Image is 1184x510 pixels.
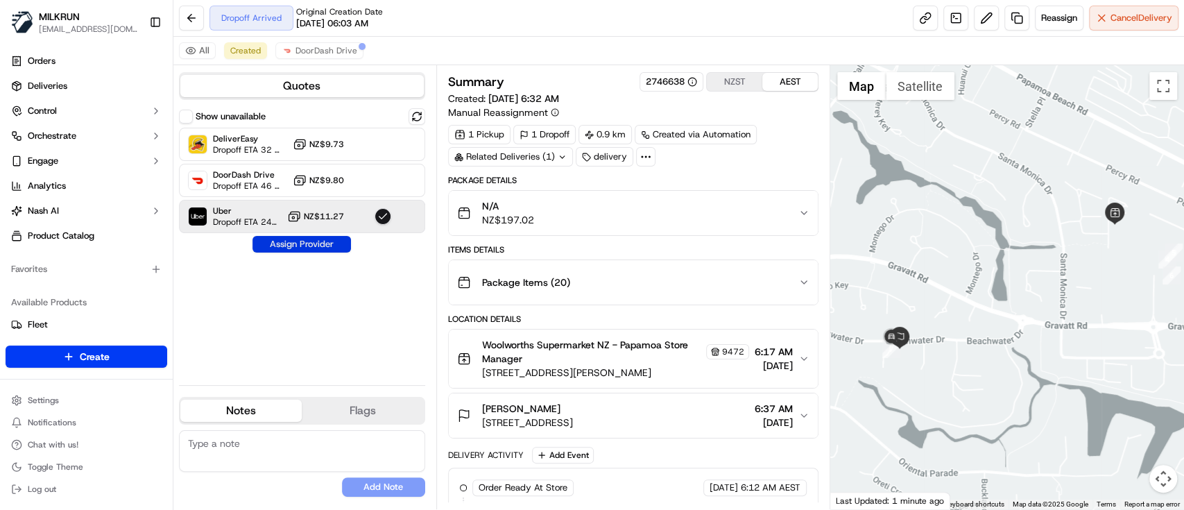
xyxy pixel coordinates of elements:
button: Flags [302,400,423,422]
a: Product Catalog [6,225,167,247]
span: Control [28,105,57,117]
span: NZ$9.80 [309,175,344,186]
div: Package Details [448,175,818,186]
button: NZST [707,73,762,91]
button: Notes [180,400,302,422]
button: Woolworths Supermarket NZ - Papamoa Store Manager9472[STREET_ADDRESS][PERSON_NAME]6:17 AM[DATE] [449,330,818,388]
button: Nash AI [6,200,167,222]
button: Created [224,42,267,59]
span: N/A [482,199,534,213]
button: MILKRUN [39,10,80,24]
span: NZ$9.73 [309,139,344,150]
div: 4 [1158,250,1176,269]
button: Chat with us! [6,435,167,454]
button: Assign Provider [252,236,351,253]
button: NZ$9.80 [293,173,344,187]
div: 1 Dropoff [513,125,576,144]
a: Orders [6,50,167,72]
span: Dropoff ETA 32 minutes [213,144,287,155]
span: Deliveries [28,80,67,92]
span: Manual Reassignment [448,105,548,119]
a: Created via Automation [635,125,757,144]
span: DoorDash Drive [213,169,287,180]
button: Control [6,100,167,122]
span: Woolworths Supermarket NZ - Papamoa Store Manager [482,338,703,366]
span: Orders [28,55,55,67]
a: Analytics [6,175,167,197]
span: Original Creation Date [296,6,383,17]
div: Related Deliveries (1) [448,147,573,167]
div: delivery [576,147,633,167]
span: Nash AI [28,205,59,217]
img: doordash_logo_v2.png [282,45,293,56]
span: 6:37 AM [755,402,793,416]
span: Product Catalog [28,230,94,242]
span: Order Ready At Store [479,482,567,494]
button: DoorDash Drive [275,42,363,59]
button: Toggle Theme [6,457,167,477]
span: Reassign [1041,12,1077,24]
button: Create [6,346,167,368]
span: Notifications [28,417,76,428]
span: Orchestrate [28,130,76,142]
button: Reassign [1035,6,1083,31]
span: 6:12 AM AEST [741,482,800,494]
button: Keyboard shortcuts [945,500,1004,509]
button: Log out [6,479,167,499]
button: 2746638 [646,76,697,88]
span: [STREET_ADDRESS] [482,416,573,430]
span: Dropoff ETA 24 minutes [213,216,282,228]
a: Report a map error [1124,500,1180,508]
div: 5 [1165,244,1183,262]
button: Settings [6,391,167,410]
div: Delivery Activity [448,450,524,461]
a: Fleet [11,318,162,331]
img: MILKRUN [11,11,33,33]
span: Fleet [28,318,48,331]
span: Create [80,350,110,364]
div: 6 [1162,266,1181,284]
button: Package Items (20) [449,260,818,305]
img: Uber [189,207,207,226]
button: MILKRUNMILKRUN[EMAIL_ADDRESS][DOMAIN_NAME] [6,6,144,39]
button: NZ$11.27 [287,210,344,223]
button: Add Event [532,447,594,464]
button: Map camera controls [1149,465,1177,493]
span: Engage [28,155,58,167]
button: Engage [6,150,167,172]
button: Quotes [180,75,424,97]
span: Toggle Theme [28,461,83,473]
span: [PERSON_NAME] [482,402,560,416]
span: [DATE] 6:32 AM [488,92,559,105]
button: Orchestrate [6,125,167,147]
button: [EMAIL_ADDRESS][DOMAIN_NAME] [39,24,138,35]
img: Google [834,491,880,509]
span: [DATE] [710,482,738,494]
button: Fleet [6,314,167,336]
span: DoorDash Drive [295,45,357,56]
span: DeliverEasy [213,133,287,144]
span: Package Items ( 20 ) [482,275,570,289]
span: Dropoff ETA 46 minutes [213,180,287,192]
div: 0.9 km [578,125,632,144]
span: Created [230,45,261,56]
span: [DATE] [755,359,793,373]
h3: Summary [448,76,504,88]
span: Map data ©2025 Google [1013,500,1088,508]
span: Analytics [28,180,66,192]
span: [DATE] [755,416,793,430]
span: NZ$197.02 [482,213,534,227]
button: Show satellite imagery [886,72,954,100]
button: CancelDelivery [1089,6,1178,31]
span: Chat with us! [28,439,78,450]
div: Available Products [6,291,167,314]
button: Notifications [6,413,167,432]
img: DoorDash Drive [189,171,207,189]
span: Settings [28,395,59,406]
div: 1 Pickup [448,125,511,144]
div: Last Updated: 1 minute ago [830,492,950,509]
span: Uber [213,205,282,216]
